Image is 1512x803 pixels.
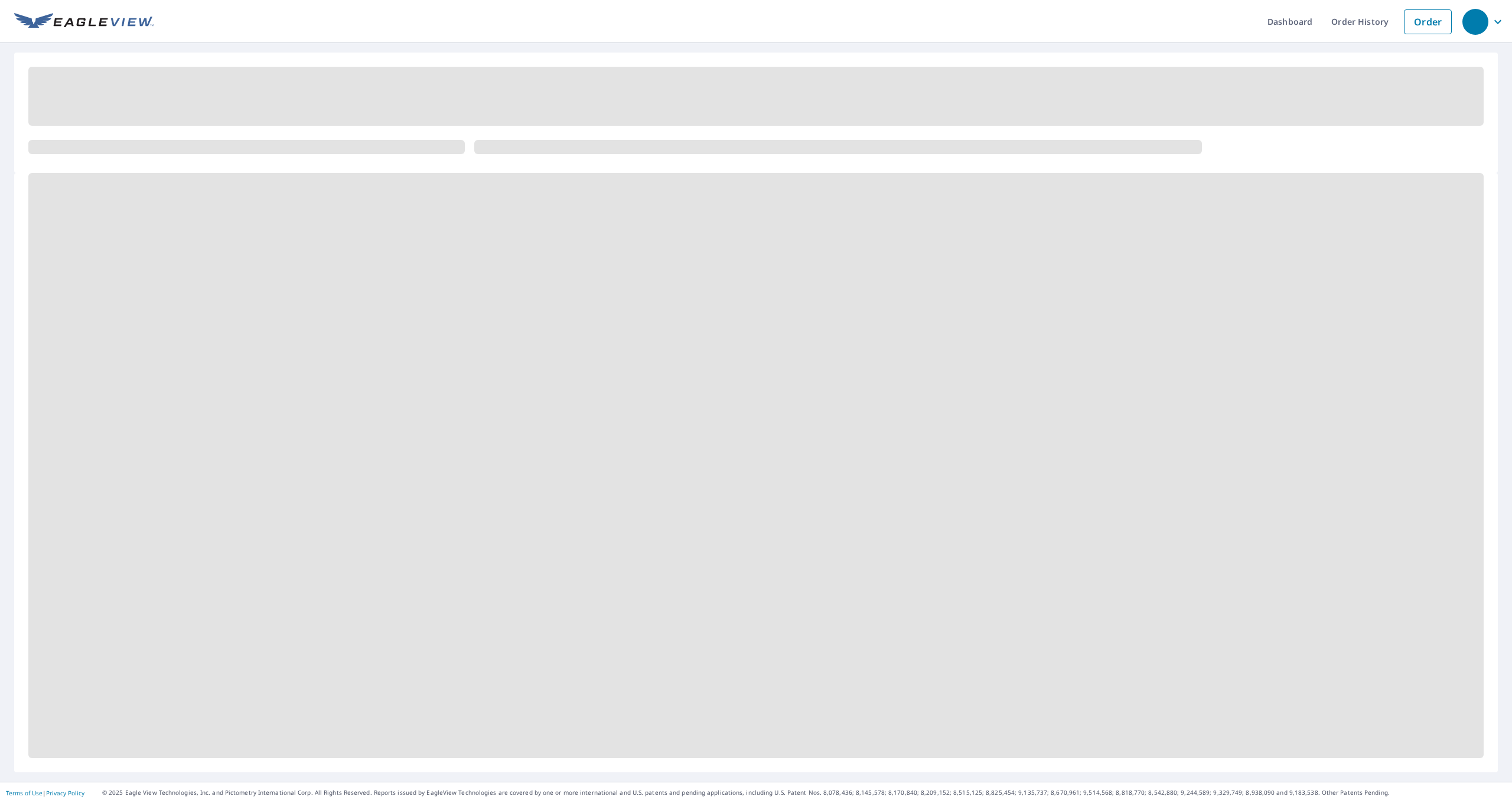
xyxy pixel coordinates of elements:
[6,789,43,797] a: Terms of Use
[46,789,84,797] a: Privacy Policy
[6,789,84,797] p: |
[14,13,154,31] img: EV Logo
[102,788,1506,797] p: © 2025 Eagle View Technologies, Inc. and Pictometry International Corp. All Rights Reserved. Repo...
[1404,9,1452,34] a: Order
